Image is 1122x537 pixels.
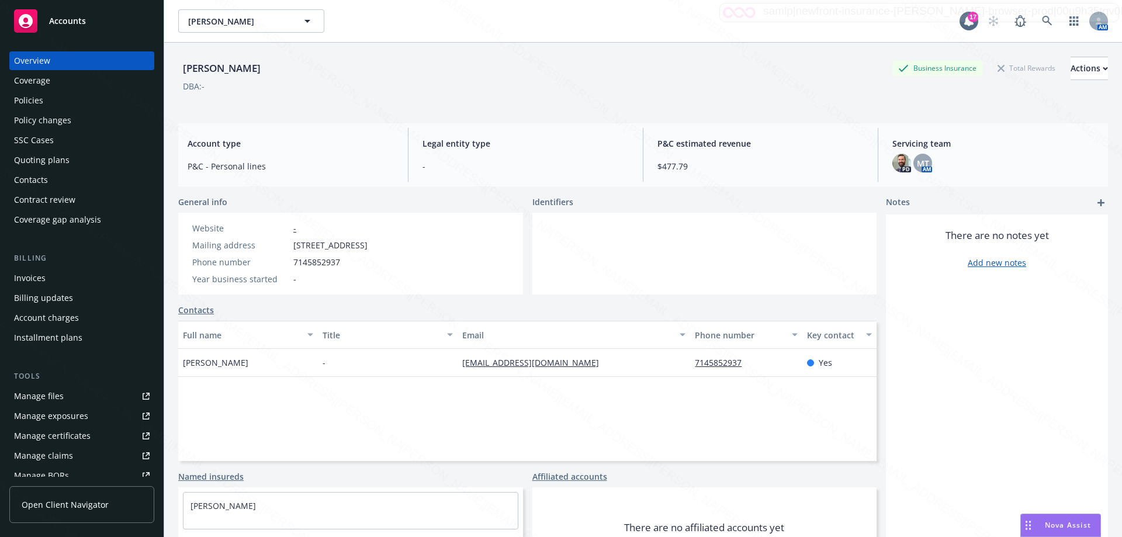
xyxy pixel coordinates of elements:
[178,196,227,208] span: General info
[657,160,864,172] span: $477.79
[178,304,214,316] a: Contacts
[423,160,629,172] span: -
[9,309,154,327] a: Account charges
[9,407,154,425] a: Manage exposures
[968,12,978,22] div: 17
[192,273,289,285] div: Year business started
[946,228,1049,242] span: There are no notes yet
[886,196,910,210] span: Notes
[1071,57,1108,79] div: Actions
[14,269,46,287] div: Invoices
[9,427,154,445] a: Manage certificates
[695,357,751,368] a: 7145852937
[14,111,71,130] div: Policy changes
[14,407,88,425] div: Manage exposures
[9,252,154,264] div: Billing
[14,51,50,70] div: Overview
[318,321,458,349] button: Title
[802,321,877,349] button: Key contact
[532,196,573,208] span: Identifiers
[188,15,289,27] span: [PERSON_NAME]
[9,51,154,70] a: Overview
[9,446,154,465] a: Manage claims
[624,521,784,535] span: There are no affiliated accounts yet
[192,239,289,251] div: Mailing address
[9,111,154,130] a: Policy changes
[9,387,154,406] a: Manage files
[9,190,154,209] a: Contract review
[323,329,440,341] div: Title
[293,239,368,251] span: [STREET_ADDRESS]
[14,190,75,209] div: Contract review
[188,137,394,150] span: Account type
[14,171,48,189] div: Contacts
[293,223,296,234] a: -
[968,257,1026,269] a: Add new notes
[188,160,394,172] span: P&C - Personal lines
[462,329,673,341] div: Email
[992,61,1061,75] div: Total Rewards
[293,256,340,268] span: 7145852937
[1021,514,1036,536] div: Drag to move
[695,329,784,341] div: Phone number
[14,427,91,445] div: Manage certificates
[9,171,154,189] a: Contacts
[892,61,982,75] div: Business Insurance
[14,131,54,150] div: SSC Cases
[14,91,43,110] div: Policies
[1020,514,1101,537] button: Nova Assist
[178,61,265,76] div: [PERSON_NAME]
[323,356,325,369] span: -
[49,16,86,26] span: Accounts
[183,329,300,341] div: Full name
[192,222,289,234] div: Website
[9,71,154,90] a: Coverage
[9,91,154,110] a: Policies
[462,357,608,368] a: [EMAIL_ADDRESS][DOMAIN_NAME]
[14,71,50,90] div: Coverage
[14,446,73,465] div: Manage claims
[9,269,154,287] a: Invoices
[183,80,205,92] div: DBA: -
[9,289,154,307] a: Billing updates
[22,498,109,511] span: Open Client Navigator
[14,387,64,406] div: Manage files
[293,273,296,285] span: -
[1062,9,1086,33] a: Switch app
[9,466,154,485] a: Manage BORs
[423,137,629,150] span: Legal entity type
[1036,9,1059,33] a: Search
[1094,196,1108,210] a: add
[532,470,607,483] a: Affiliated accounts
[9,210,154,229] a: Coverage gap analysis
[892,137,1099,150] span: Servicing team
[9,151,154,169] a: Quoting plans
[178,470,244,483] a: Named insureds
[14,328,82,347] div: Installment plans
[14,289,73,307] div: Billing updates
[14,151,70,169] div: Quoting plans
[191,500,256,511] a: [PERSON_NAME]
[192,256,289,268] div: Phone number
[458,321,690,349] button: Email
[14,210,101,229] div: Coverage gap analysis
[9,328,154,347] a: Installment plans
[9,5,154,37] a: Accounts
[14,309,79,327] div: Account charges
[1009,9,1032,33] a: Report a Bug
[657,137,864,150] span: P&C estimated revenue
[14,466,69,485] div: Manage BORs
[917,157,929,169] span: MT
[1045,520,1091,530] span: Nova Assist
[892,154,911,172] img: photo
[690,321,802,349] button: Phone number
[9,131,154,150] a: SSC Cases
[178,9,324,33] button: [PERSON_NAME]
[183,356,248,369] span: [PERSON_NAME]
[982,9,1005,33] a: Start snowing
[807,329,859,341] div: Key contact
[9,370,154,382] div: Tools
[819,356,832,369] span: Yes
[178,321,318,349] button: Full name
